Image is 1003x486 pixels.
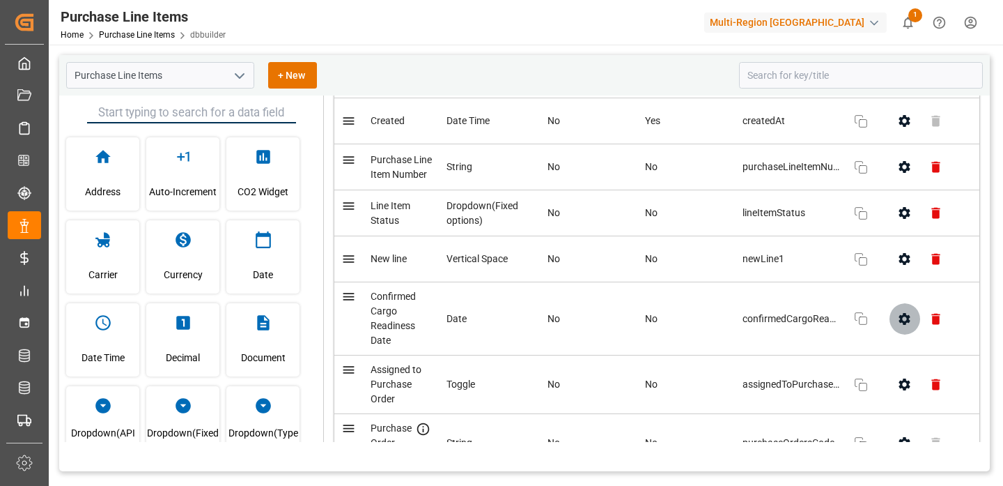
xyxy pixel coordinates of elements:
[371,154,432,180] span: Purchase Line Item Number
[638,144,736,190] td: No
[892,7,924,38] button: show 1 new notifications
[149,173,217,211] span: Auto-Increment
[241,339,286,377] span: Document
[371,423,412,463] span: Purchase Order Code
[371,291,416,346] span: Confirmed Cargo Readiness Date
[541,144,638,190] td: No
[742,206,840,220] span: lineItemStatus
[61,6,226,27] div: Purchase Line Items
[371,253,407,264] span: New line
[99,30,175,40] a: Purchase Line Items
[638,236,736,282] td: No
[742,114,840,128] span: createdAt
[334,414,980,473] tr: Purchase Order CodeStringNoNopurchaseOrdersCode
[164,256,203,294] span: Currency
[541,414,638,473] td: No
[638,282,736,356] td: No
[446,114,534,128] div: Date Time
[541,98,638,144] td: No
[924,7,955,38] button: Help Center
[66,62,254,89] input: Type to search/select
[334,356,980,414] tr: Assigned to Purchase OrderToggleNoNoassignedToPurchaseOrder
[253,256,273,294] span: Date
[908,8,922,22] span: 1
[85,173,120,211] span: Address
[541,282,638,356] td: No
[66,422,139,460] span: Dropdown(API for options)
[81,339,125,377] span: Date Time
[446,377,534,392] div: Toggle
[334,144,980,190] tr: Purchase Line Item NumberStringNoNopurchaseLineItemNumber
[446,252,534,266] div: Vertical Space
[704,9,892,36] button: Multi-Region [GEOGRAPHIC_DATA]
[371,200,410,226] span: Line Item Status
[146,422,219,460] span: Dropdown(Fixed options)
[541,190,638,236] td: No
[704,13,887,33] div: Multi-Region [GEOGRAPHIC_DATA]
[638,98,736,144] td: Yes
[334,236,980,282] tr: New lineVertical SpaceNoNonewLine1
[226,422,300,460] span: Dropdown(Type for options)
[541,356,638,414] td: No
[371,364,421,404] span: Assigned to Purchase Order
[638,414,736,473] td: No
[334,190,980,236] tr: Line Item StatusDropdown(Fixed options)NoNolineItemStatus
[742,160,840,174] span: purchaseLineItemNumber
[638,190,736,236] td: No
[228,65,249,86] button: open menu
[87,102,296,123] input: Start typing to search for a data field
[541,236,638,282] td: No
[739,62,983,89] input: Search for key/title
[446,160,534,174] div: String
[446,436,534,450] div: String
[446,199,534,228] div: Dropdown(Fixed options)
[268,62,317,89] button: + New
[446,312,534,326] div: Date
[742,436,840,450] span: purchaseOrdersCode
[238,173,288,211] span: CO2 Widget
[742,252,840,266] span: newLine1
[61,30,84,40] a: Home
[742,377,840,392] span: assignedToPurchaseOrder
[371,115,405,126] span: Created
[166,339,200,377] span: Decimal
[334,98,980,144] tr: CreatedDate TimeNoYescreatedAt
[334,282,980,356] tr: Confirmed Cargo Readiness DateDateNoNoconfirmedCargoReadinessDate
[742,312,840,326] span: confirmedCargoReadinessDate
[638,356,736,414] td: No
[88,256,118,294] span: Carrier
